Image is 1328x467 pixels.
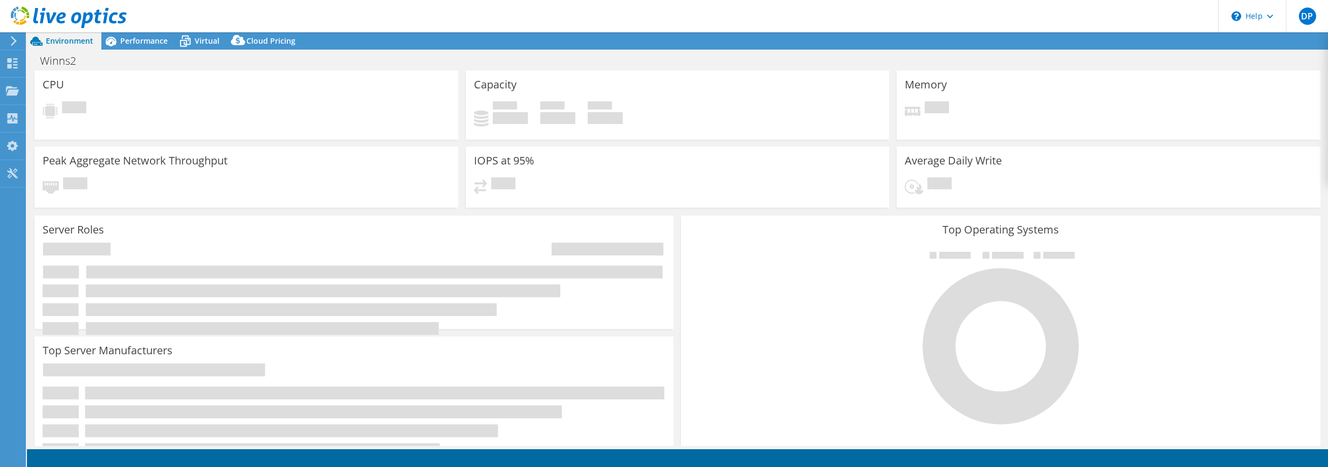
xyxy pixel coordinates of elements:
[63,177,87,192] span: Pending
[927,177,952,192] span: Pending
[1231,11,1241,21] svg: \n
[43,155,228,167] h3: Peak Aggregate Network Throughput
[905,155,1002,167] h3: Average Daily Write
[120,36,168,46] span: Performance
[689,224,1312,236] h3: Top Operating Systems
[540,112,575,124] h4: 0 GiB
[62,101,86,116] span: Pending
[588,101,612,112] span: Total
[474,79,517,91] h3: Capacity
[588,112,623,124] h4: 0 GiB
[35,55,93,67] h1: Winns2
[491,177,515,192] span: Pending
[925,101,949,116] span: Pending
[43,224,104,236] h3: Server Roles
[43,79,64,91] h3: CPU
[905,79,947,91] h3: Memory
[493,101,517,112] span: Used
[493,112,528,124] h4: 0 GiB
[43,345,173,356] h3: Top Server Manufacturers
[1299,8,1316,25] span: DP
[195,36,219,46] span: Virtual
[246,36,295,46] span: Cloud Pricing
[540,101,565,112] span: Free
[474,155,534,167] h3: IOPS at 95%
[46,36,93,46] span: Environment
